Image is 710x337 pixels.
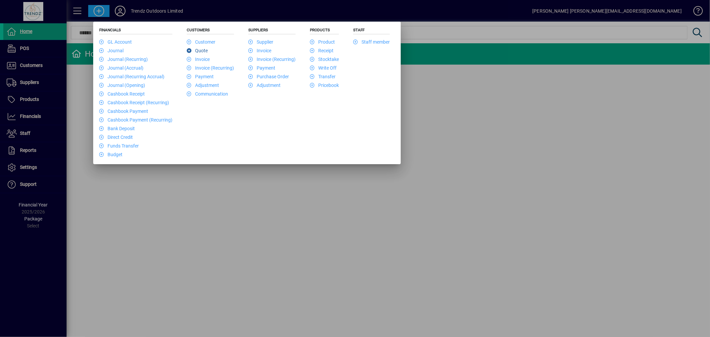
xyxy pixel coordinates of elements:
[310,39,335,45] a: Product
[310,28,339,34] h5: Products
[248,39,273,45] a: Supplier
[310,57,339,62] a: Stocktake
[248,28,296,34] h5: Suppliers
[248,74,289,79] a: Purchase Order
[187,57,210,62] a: Invoice
[99,28,172,34] h5: Financials
[248,57,296,62] a: Invoice (Recurring)
[99,135,133,140] a: Direct Credit
[187,83,219,88] a: Adjustment
[353,28,390,34] h5: Staff
[99,74,164,79] a: Journal (Recurring Accrual)
[99,48,123,53] a: Journal
[187,65,234,71] a: Invoice (Recurring)
[248,65,275,71] a: Payment
[187,91,228,97] a: Communication
[310,83,339,88] a: Pricebook
[99,91,145,97] a: Cashbook Receipt
[99,152,122,157] a: Budget
[310,74,336,79] a: Transfer
[99,39,132,45] a: GL Account
[99,143,139,149] a: Funds Transfer
[353,39,390,45] a: Staff member
[248,48,271,53] a: Invoice
[99,83,145,88] a: Journal (Opening)
[187,48,208,53] a: Quote
[187,74,214,79] a: Payment
[310,65,337,71] a: Write Off
[99,57,148,62] a: Journal (Recurring)
[99,100,169,105] a: Cashbook Receipt (Recurring)
[310,48,334,53] a: Receipt
[99,126,135,131] a: Bank Deposit
[99,109,148,114] a: Cashbook Payment
[187,39,215,45] a: Customer
[187,28,234,34] h5: Customers
[248,83,281,88] a: Adjustment
[99,65,143,71] a: Journal (Accrual)
[99,117,172,123] a: Cashbook Payment (Recurring)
